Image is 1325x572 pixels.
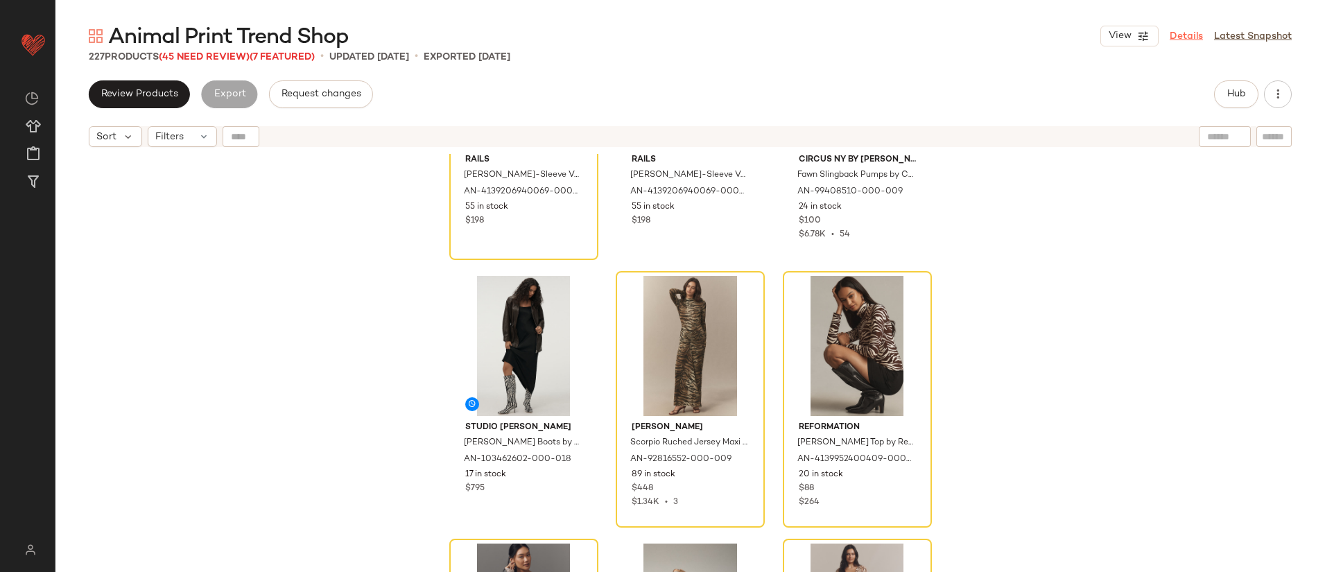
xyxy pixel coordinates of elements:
a: Details [1170,29,1203,44]
span: $88 [799,483,814,495]
span: [PERSON_NAME] [632,422,749,434]
span: 3 [673,498,678,507]
span: $795 [465,483,485,495]
span: Sort [96,130,116,144]
span: Filters [155,130,184,144]
button: Review Products [89,80,190,108]
span: Hub [1227,89,1246,100]
span: [PERSON_NAME]-Sleeve V-Neck Blouse by Rails in Brown, Women's, Size: Small, Nylon/Lyocell at Anth... [630,169,747,182]
span: Fawn Slingback Pumps by Circus NY by [PERSON_NAME] in Black, Women's, Size: 8, Rubber at Anthropo... [797,169,915,182]
span: (45 Need Review) [159,52,250,62]
img: svg%3e [17,544,44,555]
img: heart_red.DM2ytmEG.svg [19,31,47,58]
span: • [826,230,840,239]
span: [PERSON_NAME] Top by Reformation in Black, Women's, Size: XS, Elastane/Lyocell/Tencel at Anthropo... [797,437,915,449]
span: [PERSON_NAME] Boots by Studio [PERSON_NAME] in Black, Women's, Size: 37, Leather/Rubber at Anthro... [464,437,581,449]
span: AN-99408510-000-009 [797,186,903,198]
span: 55 in stock [632,201,675,214]
span: 227 [89,52,105,62]
span: 89 in stock [632,469,675,481]
span: Circus NY by [PERSON_NAME] [799,154,916,166]
span: 20 in stock [799,469,843,481]
img: svg%3e [89,29,103,43]
span: • [659,498,673,507]
span: Animal Print Trend Shop [108,24,349,51]
img: 4139952400409_018_b [788,276,927,416]
span: [PERSON_NAME]-Sleeve V-Neck Blouse by Rails in Brown, Women's, Size: Small, Nylon/Lyocell at Anth... [464,169,581,182]
span: Review Products [101,89,178,100]
span: $264 [799,498,820,507]
span: View [1108,31,1132,42]
span: Request changes [281,89,361,100]
p: updated [DATE] [329,50,409,64]
span: Studio [PERSON_NAME] [465,422,582,434]
button: Hub [1214,80,1258,108]
button: Request changes [269,80,373,108]
span: Reformation [799,422,916,434]
span: 24 in stock [799,201,842,214]
span: AN-4139952400409-000-018 [797,453,915,466]
span: 55 in stock [465,201,508,214]
span: $198 [632,215,650,227]
span: AN-92816552-000-009 [630,453,731,466]
span: $6.78K [799,230,826,239]
img: 92816552_009_b [621,276,760,416]
span: (7 Featured) [250,52,315,62]
div: Products [89,50,315,64]
span: $198 [465,215,484,227]
span: $1.34K [632,498,659,507]
span: $448 [632,483,653,495]
p: Exported [DATE] [424,50,510,64]
span: 54 [840,230,850,239]
span: AN-4139206940069-000-292 [464,186,581,198]
span: 17 in stock [465,469,506,481]
span: • [320,49,324,65]
span: Rails [465,154,582,166]
span: Rails [632,154,749,166]
img: 103462602_018_p [454,276,594,416]
a: Latest Snapshot [1214,29,1292,44]
span: • [415,49,418,65]
span: $100 [799,215,821,227]
img: svg%3e [25,92,39,105]
span: AN-103462602-000-018 [464,453,571,466]
span: AN-4139206940069-000-292 [630,186,747,198]
span: Scorpio Ruched Jersey Maxi Dress by [PERSON_NAME] in Black, Women's, Size: Small, Polyester/Elast... [630,437,747,449]
button: View [1100,26,1159,46]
